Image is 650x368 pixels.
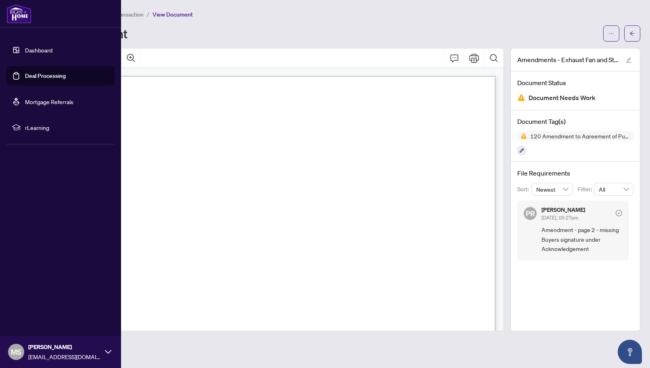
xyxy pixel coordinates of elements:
span: View Transaction [100,11,144,18]
span: Amendment - page 2 - missing Buyers signature under Acknowledgement [541,225,622,253]
p: Filter: [578,185,594,194]
span: MS [11,346,21,358]
img: logo [6,4,31,23]
span: [DATE], 05:27pm [541,215,578,221]
a: Dashboard [25,46,52,54]
h4: File Requirements [517,168,633,178]
span: arrow-left [629,31,635,36]
span: Document Needs Work [529,92,596,103]
a: Mortgage Referrals [25,98,73,105]
span: PR [526,208,535,219]
span: View Document [153,11,193,18]
img: Document Status [517,94,525,102]
h5: [PERSON_NAME] [541,207,585,213]
span: edit [626,57,631,63]
li: / [147,10,149,19]
span: check-circle [616,210,622,216]
span: Newest [536,183,568,195]
span: Amendments - Exhaust Fan and Structural Change.pdf [517,55,618,65]
h4: Document Status [517,78,633,88]
span: [PERSON_NAME] [28,343,101,351]
p: Sort: [517,185,531,194]
span: All [599,183,629,195]
button: Open asap [618,340,642,364]
h4: Document Tag(s) [517,117,633,126]
img: Status Icon [517,131,527,141]
span: [EMAIL_ADDRESS][DOMAIN_NAME] [28,352,101,361]
span: 120 Amendment to Agreement of Purchase and Sale [527,133,633,139]
span: ellipsis [608,31,614,36]
span: rLearning [25,123,109,132]
a: Deal Processing [25,72,66,79]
